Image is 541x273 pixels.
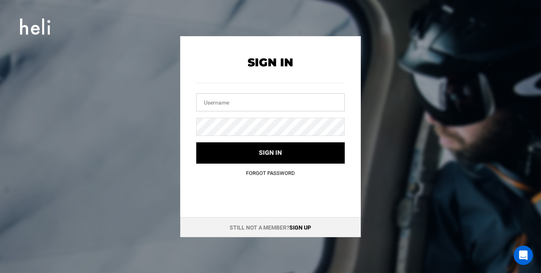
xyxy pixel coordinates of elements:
input: Username [196,93,345,111]
div: Still not a member? [180,217,361,237]
button: Sign in [196,142,345,164]
div: Open Intercom Messenger [514,246,533,265]
h2: Sign In [196,56,345,69]
a: Forgot Password [246,170,295,176]
a: Sign up [290,224,311,231]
